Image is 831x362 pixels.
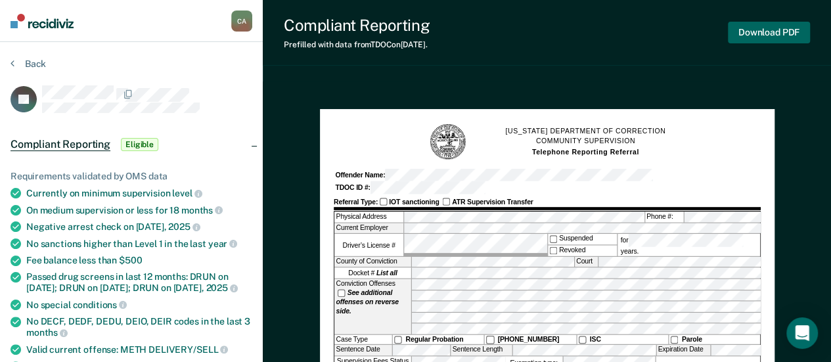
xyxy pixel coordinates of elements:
[547,235,616,245] label: Suspended
[376,269,397,277] strong: List all
[231,11,252,32] div: C A
[486,336,494,344] input: [PHONE_NUMBER]
[644,212,683,223] label: Phone #:
[11,14,74,28] img: Recidiviz
[656,345,710,355] label: Expiration Date
[121,138,158,151] span: Eligible
[334,279,411,334] div: Conviction Offenses
[119,255,142,265] span: $500
[284,16,430,35] div: Compliant Reporting
[148,344,228,355] span: DELIVERY/SELL
[26,327,68,338] span: months
[334,345,392,355] label: Sentence Date
[26,271,252,294] div: Passed drug screens in last 12 months: DRUN on [DATE]; DRUN on [DATE]; DRUN on [DATE],
[172,188,202,198] span: level
[334,235,403,256] label: Driver’s License #
[334,257,411,267] label: County of Conviction
[168,221,200,232] span: 2025
[574,257,597,267] label: Court
[428,123,466,161] img: TN Seal
[208,238,237,249] span: year
[26,344,252,355] div: Valid current offense: METH
[335,184,370,192] strong: TDOC ID #:
[26,187,252,199] div: Currently on minimum supervision
[497,336,559,344] strong: [PHONE_NUMBER]
[337,289,345,297] input: See additional offenses on reverse side.
[681,336,702,344] strong: Parole
[284,40,430,49] div: Prefilled with data from TDOC on [DATE] .
[348,269,397,278] span: Docket #
[26,238,252,250] div: No sanctions higher than Level 1 in the last
[628,235,743,247] input: for years.
[26,204,252,216] div: On medium supervision or less for 18
[335,171,385,179] strong: Offender Name:
[531,148,639,156] strong: Telephone Reporting Referral
[505,127,665,158] h1: [US_STATE] DEPARTMENT OF CORRECTION COMMUNITY SUPERVISION
[786,317,818,349] div: Open Intercom Messenger
[26,316,252,338] div: No DECF, DEDF, DEDU, DEIO, DEIR codes in the last 3
[619,235,758,256] label: for years.
[394,336,402,344] input: Regular Probation
[334,223,403,234] label: Current Employer
[11,171,252,182] div: Requirements validated by OMS data
[11,58,46,70] button: Back
[442,198,450,206] input: ATR Supervision Transfer
[26,299,252,311] div: No special
[26,221,252,233] div: Negative arrest check on [DATE],
[451,198,533,206] strong: ATR Supervision Transfer
[334,335,392,344] div: Case Type
[336,289,398,315] strong: See additional offenses on reverse side.
[26,255,252,266] div: Fee balance less than
[334,212,403,223] label: Physical Address
[728,22,810,43] button: Download PDF
[578,336,586,344] input: ISC
[333,198,377,206] strong: Referral Type:
[389,198,439,206] strong: IOT sanctioning
[451,345,512,355] label: Sentence Length
[72,300,126,310] span: conditions
[231,11,252,32] button: CA
[547,246,616,256] label: Revoked
[549,235,557,243] input: Suspended
[379,198,387,206] input: IOT sanctioning
[11,138,110,151] span: Compliant Reporting
[181,205,223,215] span: months
[549,246,557,254] input: Revoked
[206,283,237,293] span: 2025
[589,336,600,344] strong: ISC
[405,336,463,344] strong: Regular Probation
[670,336,678,344] input: Parole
